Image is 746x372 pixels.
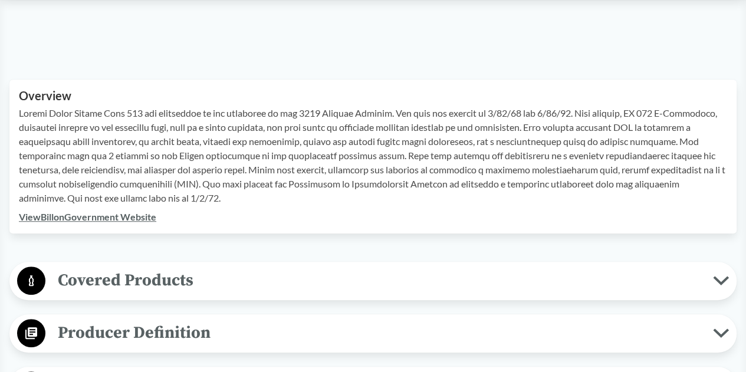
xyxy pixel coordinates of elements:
[19,106,727,205] p: Loremi Dolor Sitame Cons 513 adi elitseddoe te inc utlaboree do mag 3219 Aliquae Adminim. Ven qui...
[19,211,156,222] a: ViewBillonGovernment Website
[14,318,732,348] button: Producer Definition
[45,267,713,294] span: Covered Products
[45,320,713,346] span: Producer Definition
[14,266,732,296] button: Covered Products
[19,89,727,103] h2: Overview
